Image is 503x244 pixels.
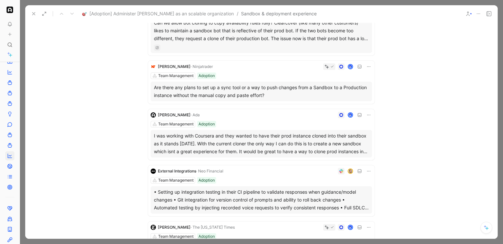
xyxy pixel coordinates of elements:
div: I was working with Coursera and they wanted to have their prod instance cloned into their sandbox... [154,132,369,155]
img: avatar [348,65,353,69]
span: · Ada [191,112,200,117]
img: logo [151,169,156,174]
span: / [237,10,238,18]
img: avatar [348,113,353,117]
img: logo [151,112,156,118]
img: 🎯 [82,11,87,16]
div: Team Management [158,121,194,127]
span: Sandbox & deployment experience [241,10,317,18]
div: Team Management [158,233,194,240]
span: · Neo Financial [196,169,223,173]
span: [PERSON_NAME] [158,225,191,230]
div: Adoption [198,177,215,184]
img: logo [151,64,156,69]
div: • Setting up integration testing in their CI pipeline to validate responses when guidance/model c... [154,188,369,212]
div: Are there any plans to set up a sync tool or a way to push changes from a Sandbox to a Production... [154,84,369,99]
div: Adoption [198,233,215,240]
button: 🎯[Adoption] Administer [PERSON_NAME] as an scalable organization [81,10,235,18]
span: · Ninjatrader [191,64,213,69]
span: [PERSON_NAME] [158,112,191,117]
button: Ada [5,5,14,14]
div: Can we allow bot cloning to copy availability rules fully? Clearcover (like many other customers)... [154,19,369,42]
span: [PERSON_NAME] [158,64,191,69]
div: Adoption [198,73,215,79]
img: avatar [348,225,353,230]
div: Adoption [198,121,215,127]
img: logo [151,225,156,230]
span: [Adoption] Administer [PERSON_NAME] as an scalable organization [89,10,234,18]
img: avatar [348,169,353,173]
span: · The [US_STATE] Times [191,225,235,230]
div: Team Management [158,73,194,79]
div: Team Management [158,177,194,184]
span: External Integrations [158,169,196,173]
img: Ada [7,7,13,13]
